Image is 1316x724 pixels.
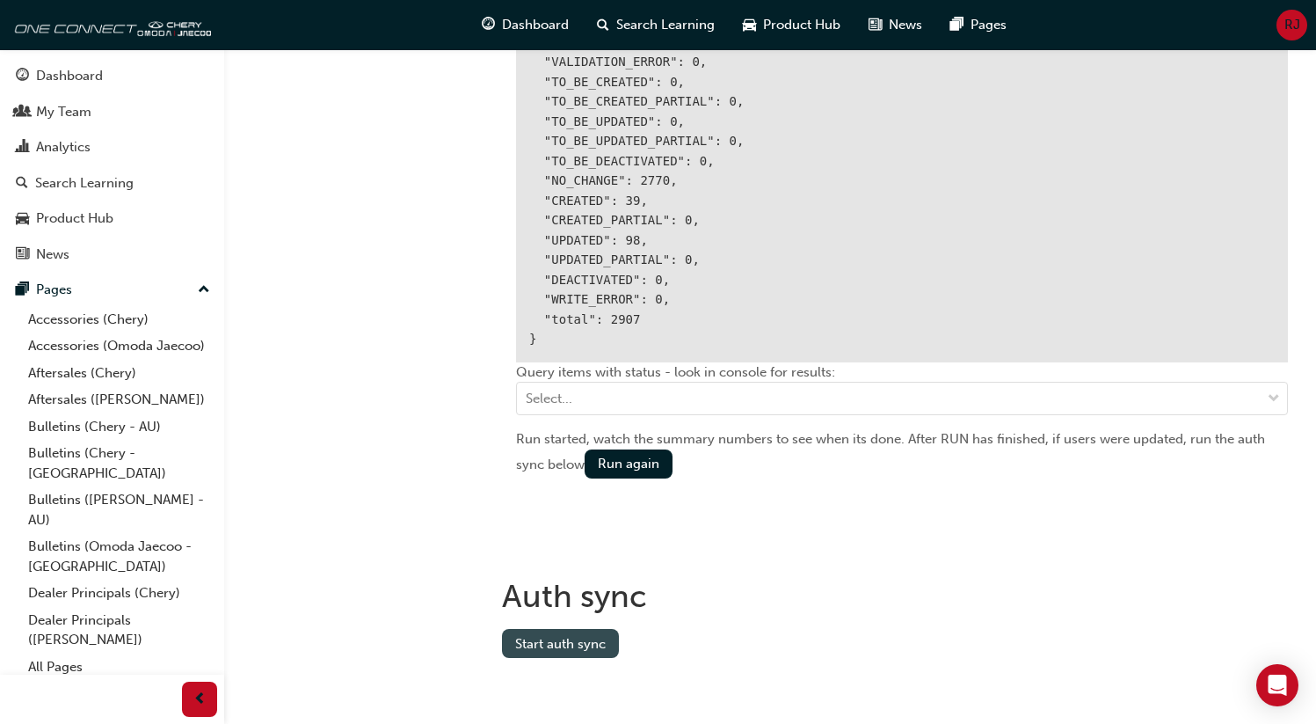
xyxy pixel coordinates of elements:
[526,389,572,409] div: Select...
[21,440,217,486] a: Bulletins (Chery - [GEOGRAPHIC_DATA])
[869,14,882,36] span: news-icon
[516,362,1288,430] div: Query items with status - look in console for results:
[16,105,29,121] span: people-icon
[585,450,673,479] button: Run again
[468,7,583,43] a: guage-iconDashboard
[1284,15,1300,35] span: RJ
[16,282,29,298] span: pages-icon
[854,7,936,43] a: news-iconNews
[502,15,569,35] span: Dashboard
[583,7,729,43] a: search-iconSearch Learning
[16,247,29,263] span: news-icon
[743,14,756,36] span: car-icon
[950,14,963,36] span: pages-icon
[36,66,103,86] div: Dashboard
[7,60,217,92] a: Dashboard
[7,274,217,306] button: Pages
[16,211,29,227] span: car-icon
[36,245,69,265] div: News
[21,413,217,441] a: Bulletins (Chery - AU)
[16,69,29,84] span: guage-icon
[729,7,854,43] a: car-iconProduct Hub
[193,689,207,711] span: prev-icon
[7,96,217,128] a: My Team
[35,173,134,194] div: Search Learning
[7,131,217,164] a: Analytics
[9,7,211,42] img: oneconnect
[7,202,217,235] a: Product Hub
[889,15,922,35] span: News
[616,15,715,35] span: Search Learning
[36,102,91,122] div: My Team
[21,580,217,607] a: Dealer Principals (Chery)
[7,238,217,271] a: News
[1276,10,1307,40] button: RJ
[7,167,217,200] a: Search Learning
[7,56,217,274] button: DashboardMy TeamAnalyticsSearch LearningProduct HubNews
[21,607,217,654] a: Dealer Principals ([PERSON_NAME])
[21,654,217,681] a: All Pages
[482,14,495,36] span: guage-icon
[1268,388,1280,411] span: down-icon
[16,140,29,156] span: chart-icon
[971,15,1007,35] span: Pages
[516,429,1288,479] div: Run started, watch the summary numbers to see when its done. After RUN has finished, if users wer...
[936,7,1021,43] a: pages-iconPages
[36,208,113,229] div: Product Hub
[36,137,91,157] div: Analytics
[21,333,217,360] a: Accessories (Omoda Jaecoo)
[21,386,217,413] a: Aftersales ([PERSON_NAME])
[21,486,217,533] a: Bulletins ([PERSON_NAME] - AU)
[21,306,217,333] a: Accessories (Chery)
[763,15,840,35] span: Product Hub
[1256,664,1298,706] div: Open Intercom Messenger
[36,280,72,300] div: Pages
[16,176,28,192] span: search-icon
[502,577,1302,616] h1: Auth sync
[21,533,217,580] a: Bulletins (Omoda Jaecoo - [GEOGRAPHIC_DATA])
[198,279,210,302] span: up-icon
[597,14,609,36] span: search-icon
[502,629,619,658] button: Start auth sync
[21,360,217,387] a: Aftersales (Chery)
